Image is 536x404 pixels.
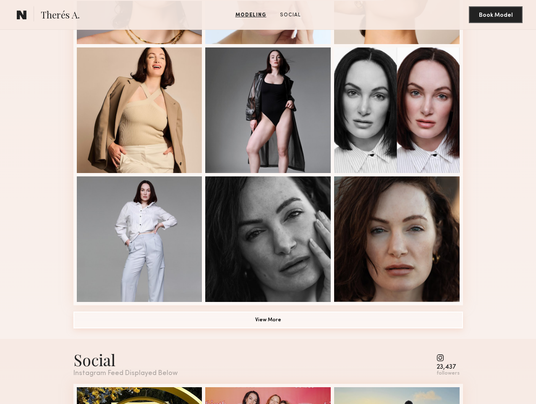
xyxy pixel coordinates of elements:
[73,349,178,370] div: Social
[41,8,80,23] span: Therés A.
[437,364,460,370] div: 23,437
[232,11,270,19] a: Modeling
[277,11,304,19] a: Social
[73,312,463,328] button: View More
[469,6,523,23] button: Book Model
[73,370,178,377] div: Instagram Feed Displayed Below
[437,370,460,377] div: followers
[469,11,523,18] a: Book Model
